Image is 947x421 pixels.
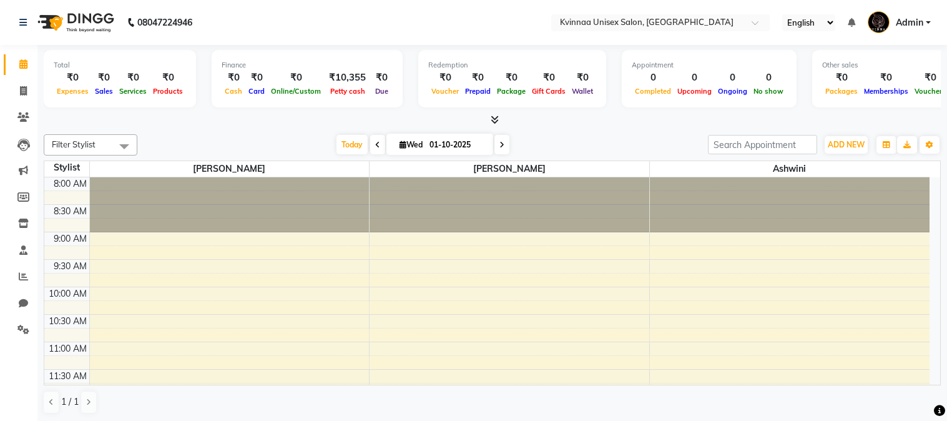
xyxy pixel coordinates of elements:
[861,71,911,85] div: ₹0
[44,161,89,174] div: Stylist
[868,11,890,33] img: Admin
[428,87,462,96] span: Voucher
[222,87,245,96] span: Cash
[822,87,861,96] span: Packages
[61,395,79,409] span: 1 / 1
[674,87,715,96] span: Upcoming
[896,16,923,29] span: Admin
[861,87,911,96] span: Memberships
[371,71,393,85] div: ₹0
[327,87,368,96] span: Petty cash
[54,87,92,96] span: Expenses
[462,71,494,85] div: ₹0
[825,136,868,154] button: ADD NEW
[92,87,116,96] span: Sales
[426,136,488,154] input: 2025-10-01
[336,135,368,154] span: Today
[52,139,96,149] span: Filter Stylist
[137,5,192,40] b: 08047224946
[569,87,596,96] span: Wallet
[222,71,245,85] div: ₹0
[92,71,116,85] div: ₹0
[715,71,750,85] div: 0
[494,87,529,96] span: Package
[715,87,750,96] span: Ongoing
[396,140,426,149] span: Wed
[324,71,371,85] div: ₹10,355
[632,71,674,85] div: 0
[245,87,268,96] span: Card
[150,71,186,85] div: ₹0
[822,71,861,85] div: ₹0
[150,87,186,96] span: Products
[116,71,150,85] div: ₹0
[650,161,930,177] span: Ashwini
[54,60,186,71] div: Total
[569,71,596,85] div: ₹0
[268,87,324,96] span: Online/Custom
[494,71,529,85] div: ₹0
[90,161,370,177] span: [PERSON_NAME]
[51,260,89,273] div: 9:30 AM
[828,140,865,149] span: ADD NEW
[46,315,89,328] div: 10:30 AM
[54,71,92,85] div: ₹0
[222,60,393,71] div: Finance
[428,60,596,71] div: Redemption
[428,71,462,85] div: ₹0
[750,87,787,96] span: No show
[51,177,89,191] div: 8:00 AM
[116,87,150,96] span: Services
[268,71,324,85] div: ₹0
[51,232,89,245] div: 9:00 AM
[529,71,569,85] div: ₹0
[462,87,494,96] span: Prepaid
[372,87,391,96] span: Due
[51,205,89,218] div: 8:30 AM
[750,71,787,85] div: 0
[708,135,817,154] input: Search Appointment
[46,287,89,300] div: 10:00 AM
[674,71,715,85] div: 0
[32,5,117,40] img: logo
[46,370,89,383] div: 11:30 AM
[245,71,268,85] div: ₹0
[632,87,674,96] span: Completed
[370,161,649,177] span: [PERSON_NAME]
[529,87,569,96] span: Gift Cards
[46,342,89,355] div: 11:00 AM
[632,60,787,71] div: Appointment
